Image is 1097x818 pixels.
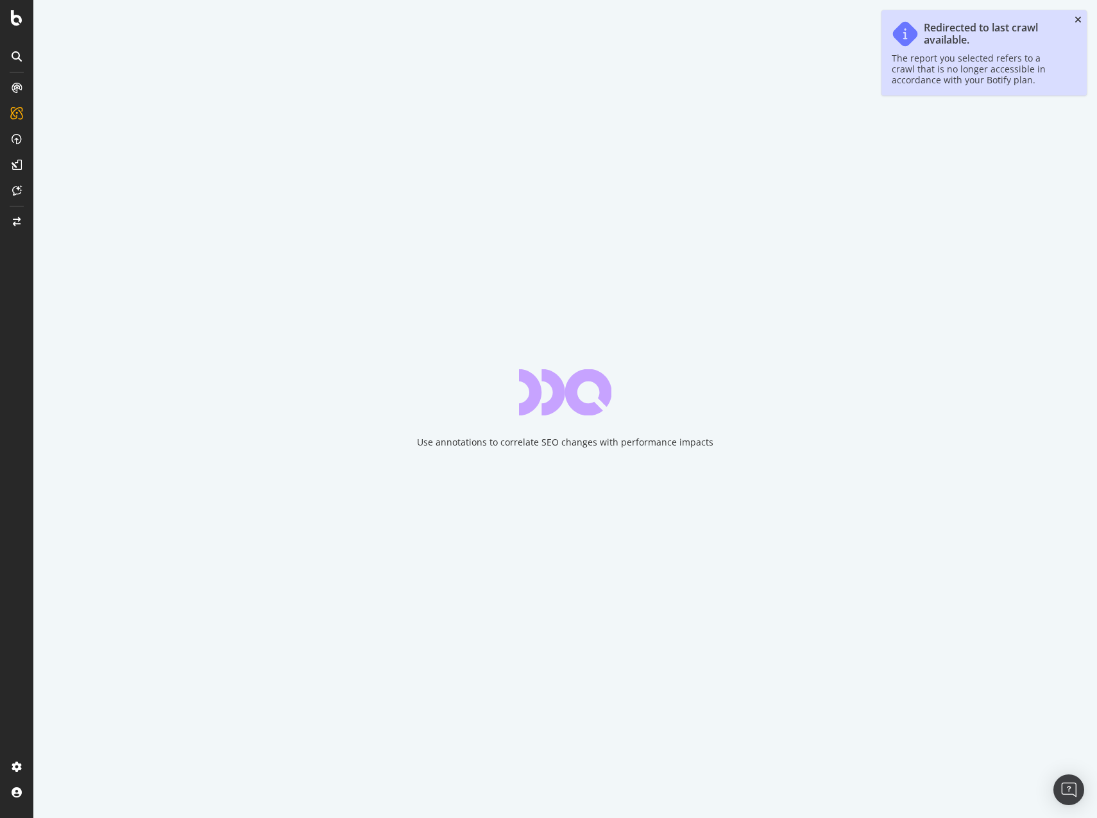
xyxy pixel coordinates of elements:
div: Open Intercom Messenger [1053,774,1084,805]
div: The report you selected refers to a crawl that is no longer accessible in accordance with your Bo... [892,53,1064,85]
div: close toast [1075,15,1082,24]
div: Redirected to last crawl available. [924,22,1064,46]
div: animation [519,369,611,415]
div: Use annotations to correlate SEO changes with performance impacts [417,436,713,449]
